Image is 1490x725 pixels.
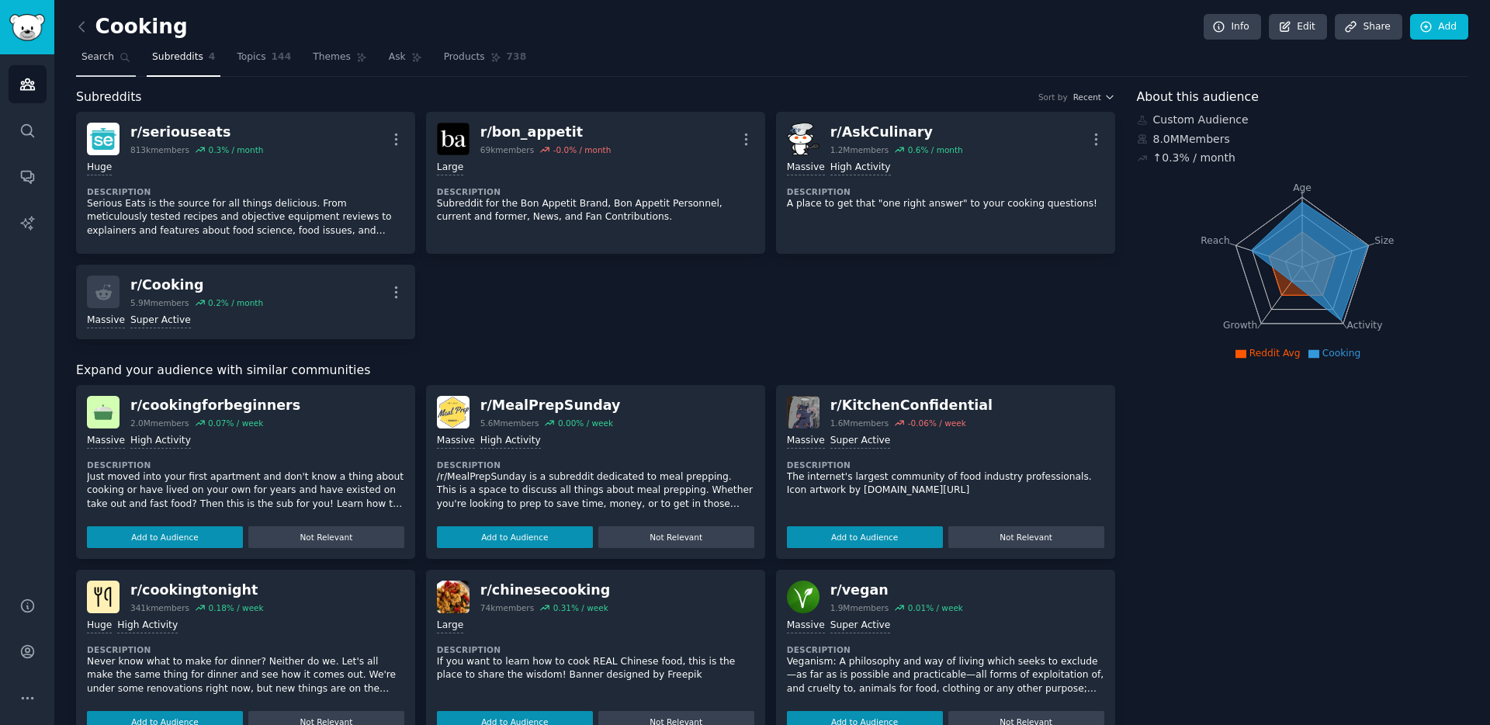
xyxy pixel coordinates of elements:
[908,602,963,613] div: 0.01 % / week
[87,460,404,470] dt: Description
[87,655,404,696] p: Never know what to make for dinner? Neither do we. Let's all make the same thing for dinner and s...
[130,602,189,613] div: 341k members
[438,45,532,77] a: Products738
[152,50,203,64] span: Subreddits
[307,45,372,77] a: Themes
[1223,320,1257,331] tspan: Growth
[1201,234,1230,245] tspan: Reach
[787,655,1104,696] p: Veganism: A philosophy and way of living which seeks to exclude—as far as is possible and practic...
[787,396,819,428] img: KitchenConfidential
[237,50,265,64] span: Topics
[272,50,292,64] span: 144
[87,197,404,238] p: Serious Eats is the source for all things delicious. From meticulously tested recipes and objecti...
[830,123,963,142] div: r/ AskCulinary
[1204,14,1261,40] a: Info
[87,314,125,328] div: Massive
[437,396,470,428] img: MealPrepSunday
[437,460,754,470] dt: Description
[908,144,963,155] div: 0.6 % / month
[1410,14,1468,40] a: Add
[830,418,889,428] div: 1.6M members
[787,644,1104,655] dt: Description
[87,434,125,449] div: Massive
[87,396,120,428] img: cookingforbeginners
[787,460,1104,470] dt: Description
[1346,320,1382,331] tspan: Activity
[787,123,819,155] img: AskCulinary
[130,396,300,415] div: r/ cookingforbeginners
[87,186,404,197] dt: Description
[76,112,415,254] a: seriouseatsr/seriouseats813kmembers0.3% / monthHugeDescriptionSerious Eats is the source for all ...
[1249,348,1301,359] span: Reddit Avg
[480,123,612,142] div: r/ bon_appetit
[87,526,243,548] button: Add to Audience
[130,144,189,155] div: 813k members
[313,50,351,64] span: Themes
[248,526,404,548] button: Not Relevant
[598,526,754,548] button: Not Relevant
[1153,150,1235,166] div: ↑ 0.3 % / month
[437,526,593,548] button: Add to Audience
[1073,92,1115,102] button: Recent
[830,144,889,155] div: 1.2M members
[787,526,943,548] button: Add to Audience
[1073,92,1101,102] span: Recent
[507,50,527,64] span: 738
[830,602,889,613] div: 1.9M members
[553,144,612,155] div: -0.0 % / month
[437,197,754,224] p: Subreddit for the Bon Appetit Brand, Bon Appetit Personnel, current and former, News, and Fan Con...
[81,50,114,64] span: Search
[437,644,754,655] dt: Description
[437,161,463,175] div: Large
[130,314,191,328] div: Super Active
[830,396,993,415] div: r/ KitchenConfidential
[208,602,263,613] div: 0.18 % / week
[76,361,370,380] span: Expand your audience with similar communities
[437,470,754,512] p: /r/MealPrepSunday is a subreddit dedicated to meal prepping. This is a space to discuss all thing...
[87,644,404,655] dt: Description
[76,265,415,339] a: r/Cooking5.9Mmembers0.2% / monthMassiveSuper Active
[948,526,1104,548] button: Not Relevant
[1293,182,1312,193] tspan: Age
[383,45,428,77] a: Ask
[830,619,891,633] div: Super Active
[776,112,1115,254] a: AskCulinaryr/AskCulinary1.2Mmembers0.6% / monthMassiveHigh ActivityDescriptionA place to get that...
[1137,131,1469,147] div: 8.0M Members
[437,619,463,633] div: Large
[87,161,112,175] div: Huge
[87,619,112,633] div: Huge
[130,276,263,295] div: r/ Cooking
[130,123,263,142] div: r/ seriouseats
[208,297,263,308] div: 0.2 % / month
[437,655,754,682] p: If you want to learn how to cook REAL Chinese food, this is the place to share the wisdom! Banner...
[787,619,825,633] div: Massive
[389,50,406,64] span: Ask
[480,144,534,155] div: 69k members
[787,186,1104,197] dt: Description
[231,45,296,77] a: Topics144
[130,434,191,449] div: High Activity
[130,297,189,308] div: 5.9M members
[76,15,188,40] h2: Cooking
[1269,14,1327,40] a: Edit
[130,581,264,600] div: r/ cookingtonight
[830,161,891,175] div: High Activity
[1374,234,1394,245] tspan: Size
[787,434,825,449] div: Massive
[1137,88,1259,107] span: About this audience
[87,470,404,512] p: Just moved into your first apartment and don't know a thing about cooking or have lived on your o...
[558,418,613,428] div: 0.00 % / week
[480,581,611,600] div: r/ chinesecooking
[1335,14,1402,40] a: Share
[209,50,216,64] span: 4
[208,418,263,428] div: 0.07 % / week
[480,602,534,613] div: 74k members
[437,581,470,613] img: chinesecooking
[117,619,178,633] div: High Activity
[437,434,475,449] div: Massive
[1038,92,1068,102] div: Sort by
[1137,112,1469,128] div: Custom Audience
[830,434,891,449] div: Super Active
[1322,348,1361,359] span: Cooking
[87,581,120,613] img: cookingtonight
